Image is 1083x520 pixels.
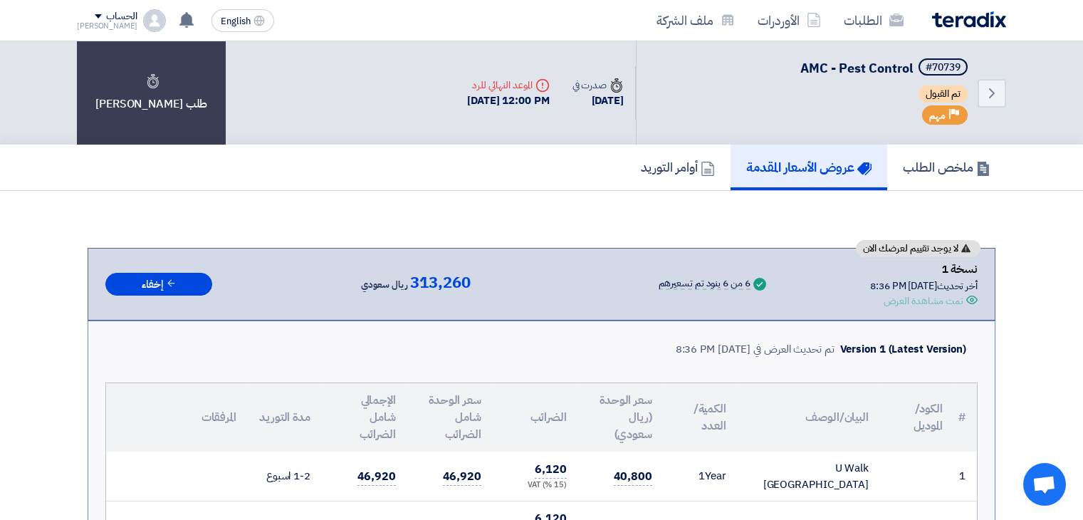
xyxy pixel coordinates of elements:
h5: عروض الأسعار المقدمة [746,159,872,175]
div: [PERSON_NAME] [77,22,137,30]
div: تمت مشاهدة العرض [884,293,963,308]
h5: ملخص الطلب [903,159,990,175]
th: الكمية/العدد [664,383,738,452]
button: إخفاء [105,273,212,296]
th: سعر الوحدة شامل الضرائب [407,383,493,452]
span: 1 [699,468,705,484]
div: U Walk [GEOGRAPHIC_DATA] [749,460,869,492]
img: Teradix logo [932,11,1006,28]
th: الكود/الموديل [880,383,954,452]
span: مهم [929,109,946,123]
div: Version 1 (Latest Version) [840,341,966,358]
div: طلب [PERSON_NAME] [77,41,226,145]
th: # [954,383,977,452]
th: البيان/الوصف [738,383,880,452]
td: 1 [954,452,977,501]
span: 6,120 [535,461,567,479]
div: #70739 [926,63,961,73]
div: نسخة 1 [870,260,978,279]
span: 46,920 [443,468,481,486]
a: أوامر التوريد [625,145,731,190]
h5: أوامر التوريد [641,159,715,175]
span: 46,920 [357,468,396,486]
img: profile_test.png [143,9,166,32]
h5: AMC - Pest Control [800,58,970,78]
span: لا يوجد تقييم لعرضك الان [863,244,958,254]
span: English [221,16,251,26]
span: ريال سعودي [361,276,407,293]
div: الموعد النهائي للرد [467,78,550,93]
td: Year [664,452,738,501]
a: ملف الشركة [645,4,746,37]
div: [DATE] [572,93,624,109]
a: ملخص الطلب [887,145,1006,190]
th: الإجمالي شامل الضرائب [322,383,407,452]
div: (15 %) VAT [504,479,567,492]
div: أخر تحديث [DATE] 8:36 PM [870,279,978,293]
div: الحساب [106,11,137,23]
td: 1-2 اسبوع [248,452,322,501]
a: الطلبات [832,4,915,37]
div: تم تحديث العرض في [DATE] 8:36 PM [676,341,835,358]
th: سعر الوحدة (ريال سعودي) [578,383,664,452]
th: الضرائب [493,383,578,452]
div: [DATE] 12:00 PM [467,93,550,109]
div: 6 من 6 بنود تم تسعيرهم [659,279,750,290]
span: 313,260 [410,274,470,291]
a: Open chat [1023,463,1066,506]
a: عروض الأسعار المقدمة [731,145,887,190]
span: تم القبول [919,85,968,103]
span: AMC - Pest Control [800,58,913,78]
span: 40,800 [614,468,652,486]
button: English [211,9,274,32]
th: مدة التوريد [248,383,322,452]
div: صدرت في [572,78,624,93]
a: الأوردرات [746,4,832,37]
th: المرفقات [106,383,248,452]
